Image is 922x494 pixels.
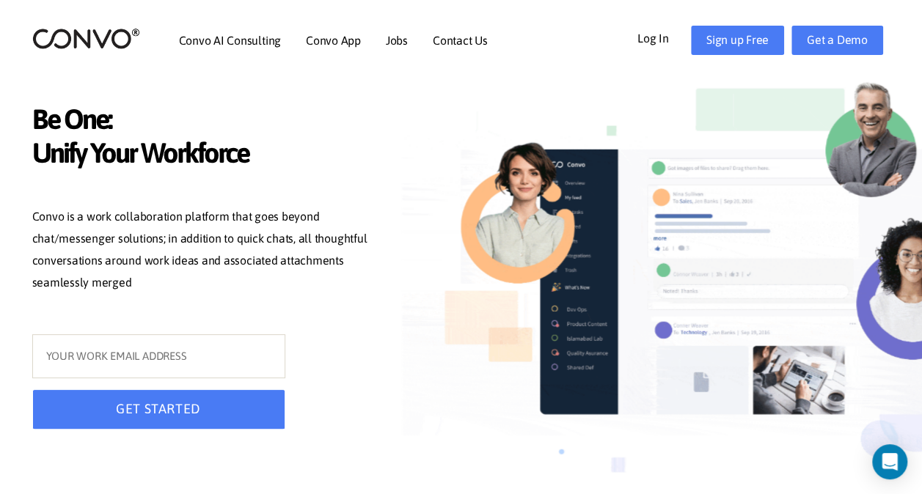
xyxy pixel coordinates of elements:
a: Convo App [306,34,361,46]
a: Get a Demo [791,26,883,55]
span: Unify Your Workforce [32,136,377,174]
div: Open Intercom Messenger [872,444,907,479]
a: Contact Us [433,34,488,46]
input: YOUR WORK EMAIL ADDRESS [32,334,285,378]
a: Jobs [386,34,408,46]
a: Sign up Free [691,26,784,55]
a: Log In [637,26,691,49]
p: Convo is a work collaboration platform that goes beyond chat/messenger solutions; in addition to ... [32,206,377,297]
span: Be One: [32,103,377,140]
img: logo_2.png [32,27,140,50]
button: GET STARTED [32,389,285,430]
a: Convo AI Consulting [179,34,281,46]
